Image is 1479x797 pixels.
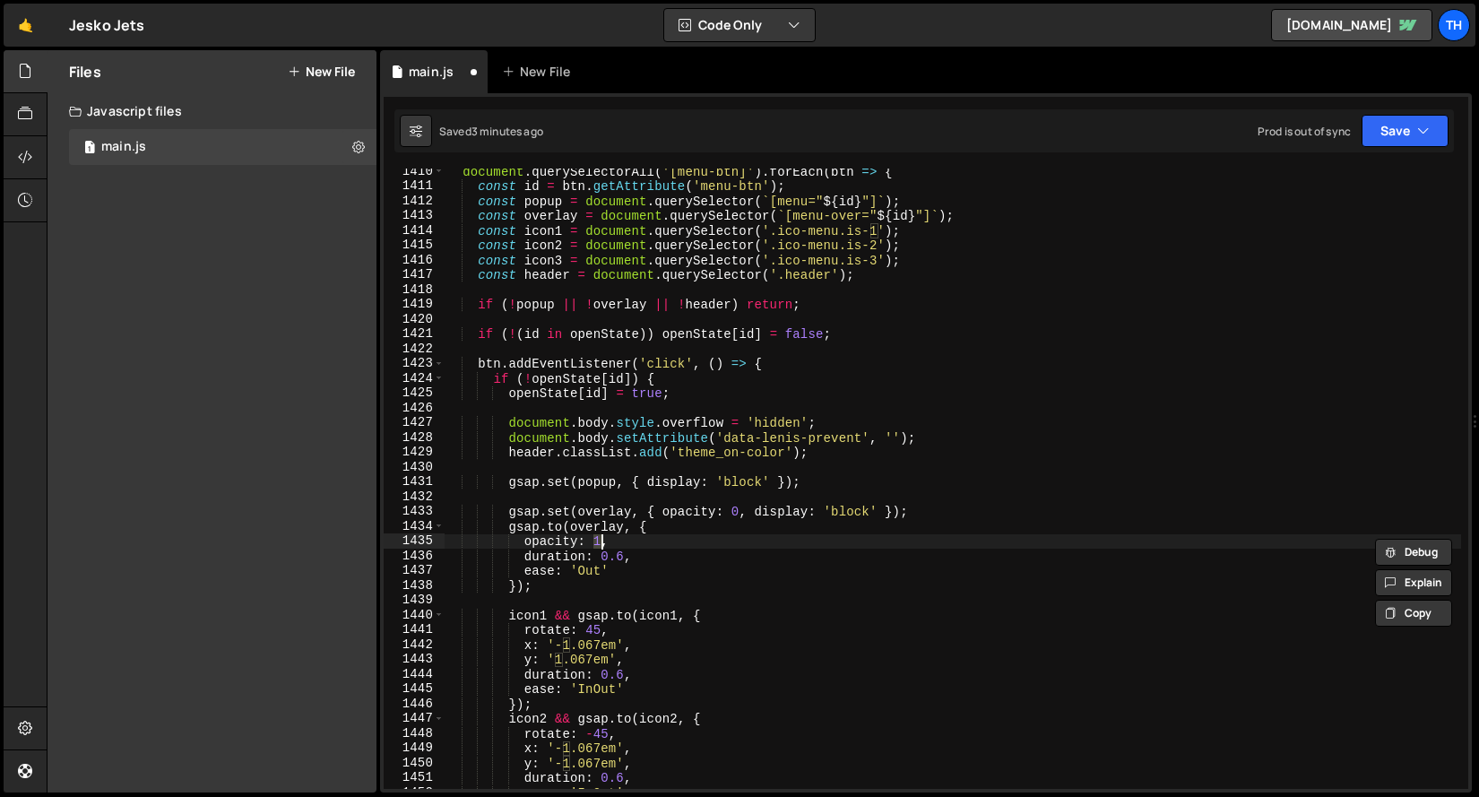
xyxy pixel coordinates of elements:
div: 1429 [384,445,445,460]
div: 1443 [384,652,445,667]
div: 1438 [384,578,445,593]
div: 1417 [384,267,445,282]
div: main.js [409,63,454,81]
div: 1424 [384,371,445,386]
span: 1 [84,142,95,156]
div: 1445 [384,681,445,697]
div: 1447 [384,711,445,726]
div: 1433 [384,504,445,519]
div: 1413 [384,208,445,223]
div: 1415 [384,238,445,253]
div: 1422 [384,342,445,357]
div: 1441 [384,622,445,637]
div: 1450 [384,756,445,771]
div: 1436 [384,549,445,564]
div: 1428 [384,430,445,446]
div: 1440 [384,608,445,623]
button: Explain [1375,569,1452,596]
div: 1442 [384,637,445,653]
div: 1414 [384,223,445,238]
div: 1432 [384,489,445,505]
div: 3 minutes ago [471,124,543,139]
div: 1427 [384,415,445,430]
div: 1418 [384,282,445,298]
div: Prod is out of sync [1258,124,1351,139]
div: 1435 [384,533,445,549]
div: 16759/45776.js [69,129,376,165]
div: main.js [101,139,146,155]
div: 1420 [384,312,445,327]
h2: Files [69,62,101,82]
button: Copy [1375,600,1452,627]
div: 1430 [384,460,445,475]
div: 1421 [384,326,445,342]
div: New File [502,63,577,81]
div: 1426 [384,401,445,416]
a: [DOMAIN_NAME] [1271,9,1432,41]
div: 1410 [384,164,445,179]
div: 1411 [384,178,445,194]
button: Code Only [664,9,815,41]
div: 1448 [384,726,445,741]
div: 1444 [384,667,445,682]
div: Saved [439,124,543,139]
button: Save [1362,115,1449,147]
div: 1425 [384,386,445,401]
div: 1423 [384,356,445,371]
div: Javascript files [48,93,376,129]
div: 1439 [384,593,445,608]
div: 1449 [384,741,445,756]
button: New File [288,65,355,79]
div: 1431 [384,474,445,489]
div: 1419 [384,297,445,312]
div: 1416 [384,253,445,268]
div: 1412 [384,194,445,209]
div: 1437 [384,563,445,578]
div: 1451 [384,770,445,785]
a: Th [1438,9,1470,41]
div: 1434 [384,519,445,534]
button: Debug [1375,539,1452,566]
a: 🤙 [4,4,48,47]
div: 1446 [384,697,445,712]
div: Jesko Jets [69,14,145,36]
